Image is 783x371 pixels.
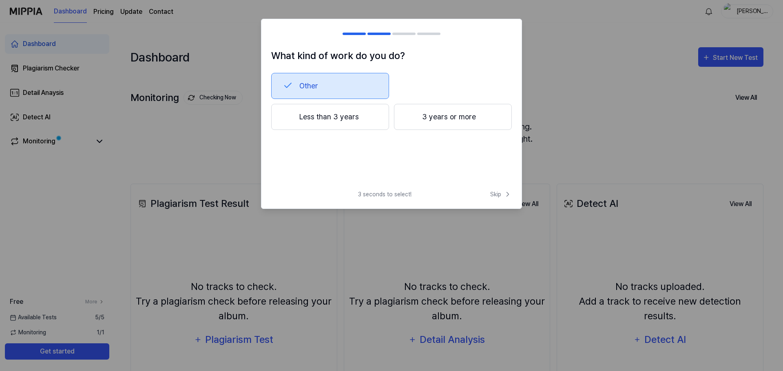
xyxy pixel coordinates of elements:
button: Other [271,73,389,99]
button: Less than 3 years [271,104,389,130]
button: 3 years or more [394,104,512,130]
h1: What kind of work do you do? [271,48,512,63]
button: Skip [489,190,512,199]
span: Skip [490,190,512,199]
span: 3 seconds to select! [358,190,411,199]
